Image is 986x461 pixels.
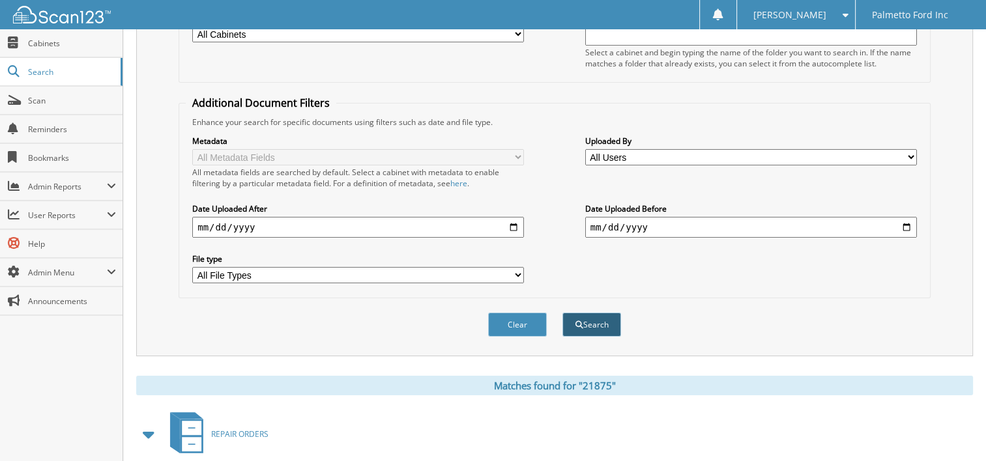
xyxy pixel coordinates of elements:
span: User Reports [28,210,107,221]
input: start [192,217,524,238]
span: [PERSON_NAME] [753,11,826,19]
button: Search [562,313,621,337]
span: Admin Menu [28,267,107,278]
legend: Additional Document Filters [186,96,336,110]
span: Search [28,66,114,77]
span: Bookmarks [28,152,116,163]
iframe: Chat Widget [921,398,986,461]
span: Announcements [28,296,116,307]
span: Scan [28,95,116,106]
input: end [585,217,917,238]
button: Clear [488,313,547,337]
img: scan123-logo-white.svg [13,6,111,23]
a: REPAIR ORDERS [162,408,268,460]
span: Help [28,238,116,249]
span: Reminders [28,124,116,135]
div: Matches found for "21875" [136,376,973,395]
label: Metadata [192,135,524,147]
span: Cabinets [28,38,116,49]
div: Select a cabinet and begin typing the name of the folder you want to search in. If the name match... [585,47,917,69]
div: Enhance your search for specific documents using filters such as date and file type. [186,117,923,128]
label: Date Uploaded After [192,203,524,214]
label: Uploaded By [585,135,917,147]
label: Date Uploaded Before [585,203,917,214]
span: Palmetto Ford Inc [872,11,948,19]
a: here [450,178,467,189]
label: File type [192,253,524,264]
span: REPAIR ORDERS [211,428,268,440]
span: Admin Reports [28,181,107,192]
div: All metadata fields are searched by default. Select a cabinet with metadata to enable filtering b... [192,167,524,189]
